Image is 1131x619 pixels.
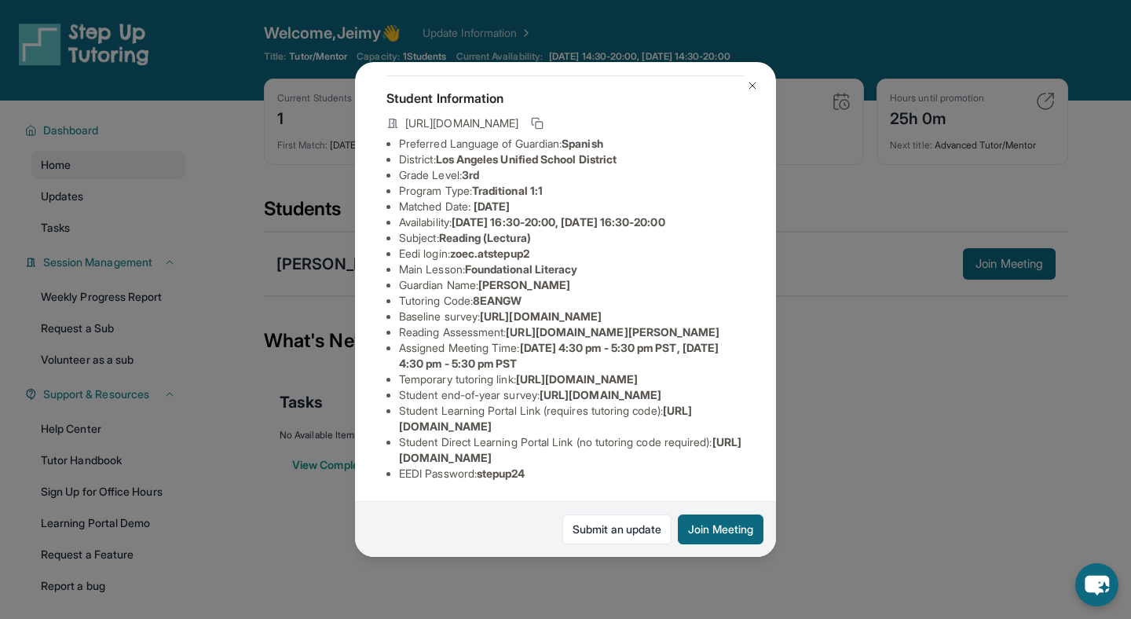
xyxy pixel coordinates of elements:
[399,136,745,152] li: Preferred Language of Guardian:
[562,515,672,544] a: Submit an update
[540,388,661,401] span: [URL][DOMAIN_NAME]
[399,183,745,199] li: Program Type:
[399,293,745,309] li: Tutoring Code :
[399,199,745,214] li: Matched Date:
[399,372,745,387] li: Temporary tutoring link :
[528,114,547,133] button: Copy link
[399,466,745,482] li: EEDI Password :
[678,515,763,544] button: Join Meeting
[465,262,577,276] span: Foundational Literacy
[399,214,745,230] li: Availability:
[477,467,525,480] span: stepup24
[399,387,745,403] li: Student end-of-year survey :
[399,152,745,167] li: District:
[399,434,745,466] li: Student Direct Learning Portal Link (no tutoring code required) :
[506,325,719,339] span: [URL][DOMAIN_NAME][PERSON_NAME]
[450,247,529,260] span: zoec.atstepup2
[386,89,745,108] h4: Student Information
[462,168,479,181] span: 3rd
[399,340,745,372] li: Assigned Meeting Time :
[746,79,759,92] img: Close Icon
[439,231,531,244] span: Reading (Lectura)
[474,200,510,213] span: [DATE]
[516,372,638,386] span: [URL][DOMAIN_NAME]
[399,341,719,370] span: [DATE] 4:30 pm - 5:30 pm PST, [DATE] 4:30 pm - 5:30 pm PST
[452,215,665,229] span: [DATE] 16:30-20:00, [DATE] 16:30-20:00
[399,309,745,324] li: Baseline survey :
[480,309,602,323] span: [URL][DOMAIN_NAME]
[399,167,745,183] li: Grade Level:
[1075,563,1118,606] button: chat-button
[405,115,518,131] span: [URL][DOMAIN_NAME]
[436,152,617,166] span: Los Angeles Unified School District
[562,137,603,150] span: Spanish
[399,246,745,262] li: Eedi login :
[399,230,745,246] li: Subject :
[473,294,522,307] span: 8EANGW
[399,403,745,434] li: Student Learning Portal Link (requires tutoring code) :
[399,277,745,293] li: Guardian Name :
[399,262,745,277] li: Main Lesson :
[478,278,570,291] span: [PERSON_NAME]
[472,184,543,197] span: Traditional 1:1
[399,324,745,340] li: Reading Assessment :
